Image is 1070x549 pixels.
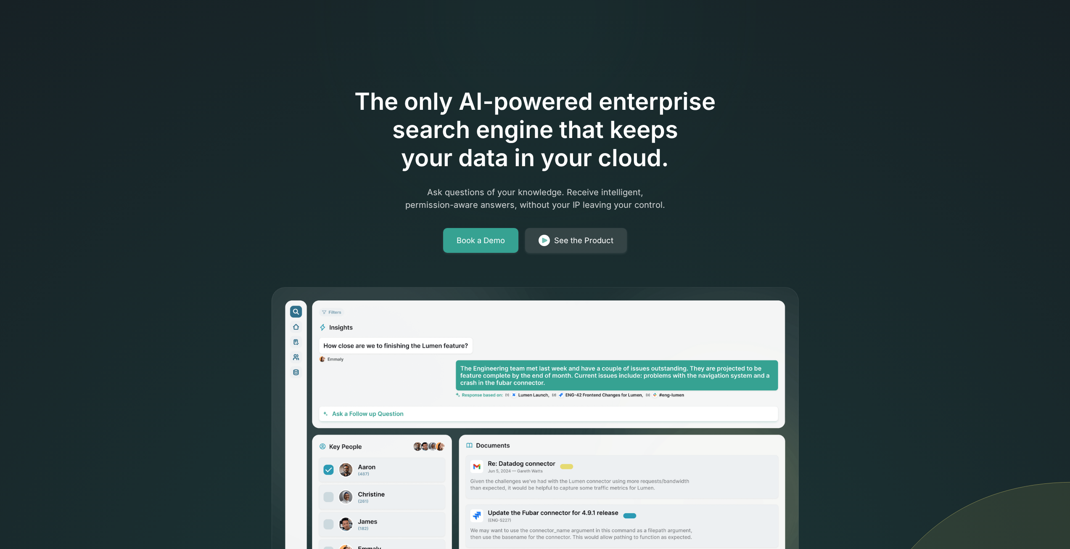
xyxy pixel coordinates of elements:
[525,228,627,253] a: See the Product
[320,88,750,172] h1: The only AI-powered enterprise search engine that keeps your data in your cloud.
[374,186,697,211] p: Ask questions of your knowledge. Receive intelligent, permission-aware answers, without your IP l...
[443,228,518,253] a: Book a Demo
[554,235,613,247] div: See the Product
